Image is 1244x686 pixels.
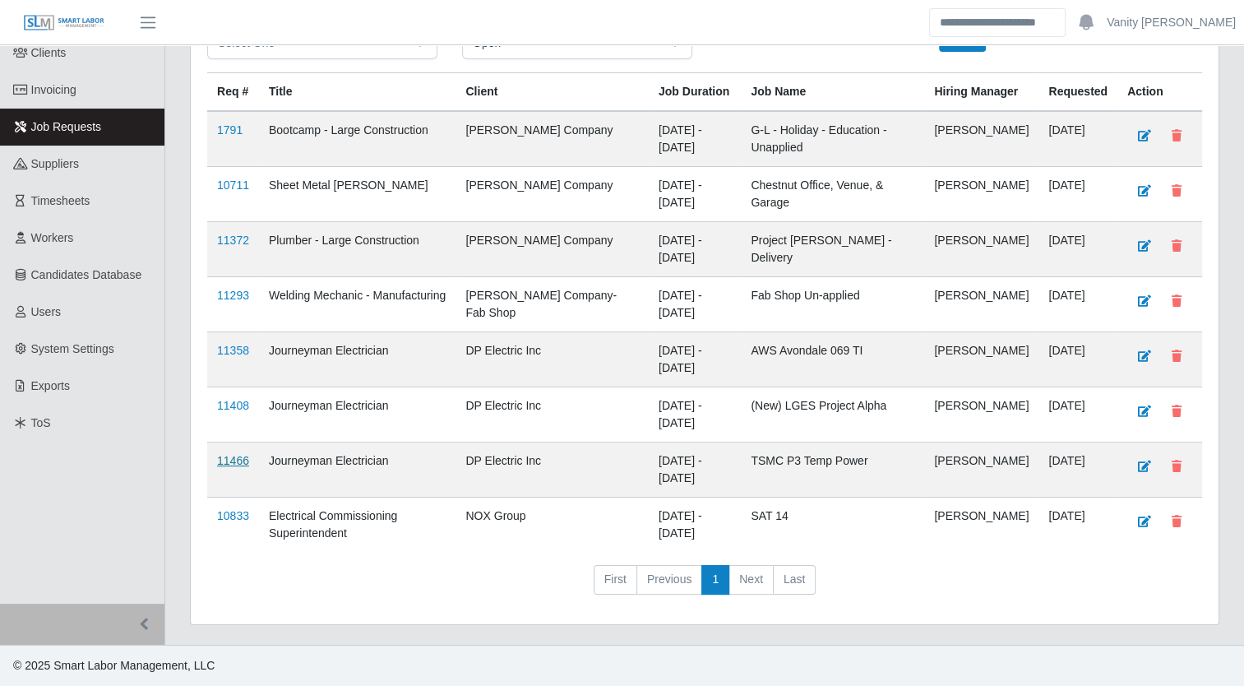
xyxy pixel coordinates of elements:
td: Chestnut Office, Venue, & Garage [741,167,924,222]
td: [PERSON_NAME] [924,443,1038,498]
a: 11466 [217,454,249,467]
span: Clients [31,46,67,59]
th: Requested [1038,73,1117,112]
td: [DATE] - [DATE] [649,387,741,443]
a: 10833 [217,509,249,522]
span: Suppliers [31,157,79,170]
span: Workers [31,231,74,244]
td: [PERSON_NAME] [924,498,1038,553]
th: Action [1117,73,1202,112]
td: [DATE] - [DATE] [649,111,741,167]
a: 1791 [217,123,243,137]
td: [DATE] - [DATE] [649,443,741,498]
td: [PERSON_NAME] Company [456,222,648,277]
th: Job Duration [649,73,741,112]
td: [DATE] [1038,443,1117,498]
td: DP Electric Inc [456,443,648,498]
span: © 2025 Smart Labor Management, LLC [13,659,215,672]
a: 1 [701,565,729,595]
img: SLM Logo [23,14,105,32]
td: Journeyman Electrician [259,387,456,443]
td: [PERSON_NAME] Company [456,167,648,222]
th: Hiring Manager [924,73,1038,112]
td: Plumber - Large Construction [259,222,456,277]
th: Job Name [741,73,924,112]
a: 10711 [217,178,249,192]
a: 11408 [217,399,249,412]
td: [DATE] [1038,167,1117,222]
td: Journeyman Electrician [259,332,456,387]
span: Candidates Database [31,268,142,281]
td: [DATE] - [DATE] [649,498,741,553]
td: [DATE] - [DATE] [649,277,741,332]
td: [PERSON_NAME] [924,332,1038,387]
th: Client [456,73,648,112]
span: System Settings [31,342,114,355]
td: [DATE] - [DATE] [649,332,741,387]
a: 11293 [217,289,249,302]
span: Timesheets [31,194,90,207]
td: AWS Avondale 069 TI [741,332,924,387]
a: 11372 [217,234,249,247]
span: Exports [31,379,70,392]
td: Bootcamp - Large Construction [259,111,456,167]
span: ToS [31,416,51,429]
td: [DATE] [1038,332,1117,387]
td: DP Electric Inc [456,387,648,443]
td: [DATE] [1038,222,1117,277]
span: Invoicing [31,83,76,96]
a: Vanity [PERSON_NAME] [1107,14,1236,31]
td: (New) LGES Project Alpha [741,387,924,443]
th: Req # [207,73,259,112]
td: [PERSON_NAME] [924,222,1038,277]
td: [PERSON_NAME] [924,167,1038,222]
td: [PERSON_NAME] Company- Fab Shop [456,277,648,332]
td: [PERSON_NAME] [924,277,1038,332]
th: Title [259,73,456,112]
td: Journeyman Electrician [259,443,456,498]
td: [DATE] [1038,387,1117,443]
td: Welding Mechanic - Manufacturing [259,277,456,332]
td: Project [PERSON_NAME] - Delivery [741,222,924,277]
td: [DATE] - [DATE] [649,222,741,277]
td: [PERSON_NAME] [924,111,1038,167]
td: [DATE] - [DATE] [649,167,741,222]
span: Users [31,305,62,318]
td: [DATE] [1038,111,1117,167]
td: NOX Group [456,498,648,553]
td: Fab Shop Un-applied [741,277,924,332]
a: 11358 [217,344,249,357]
nav: pagination [207,565,1202,608]
td: Electrical Commissioning Superintendent [259,498,456,553]
td: Sheet Metal [PERSON_NAME] [259,167,456,222]
td: [DATE] [1038,277,1117,332]
td: TSMC P3 Temp Power [741,443,924,498]
td: [PERSON_NAME] Company [456,111,648,167]
td: DP Electric Inc [456,332,648,387]
td: [DATE] [1038,498,1117,553]
td: [PERSON_NAME] [924,387,1038,443]
td: SAT 14 [741,498,924,553]
td: G-L - Holiday - Education - Unapplied [741,111,924,167]
span: Job Requests [31,120,102,133]
input: Search [929,8,1066,37]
